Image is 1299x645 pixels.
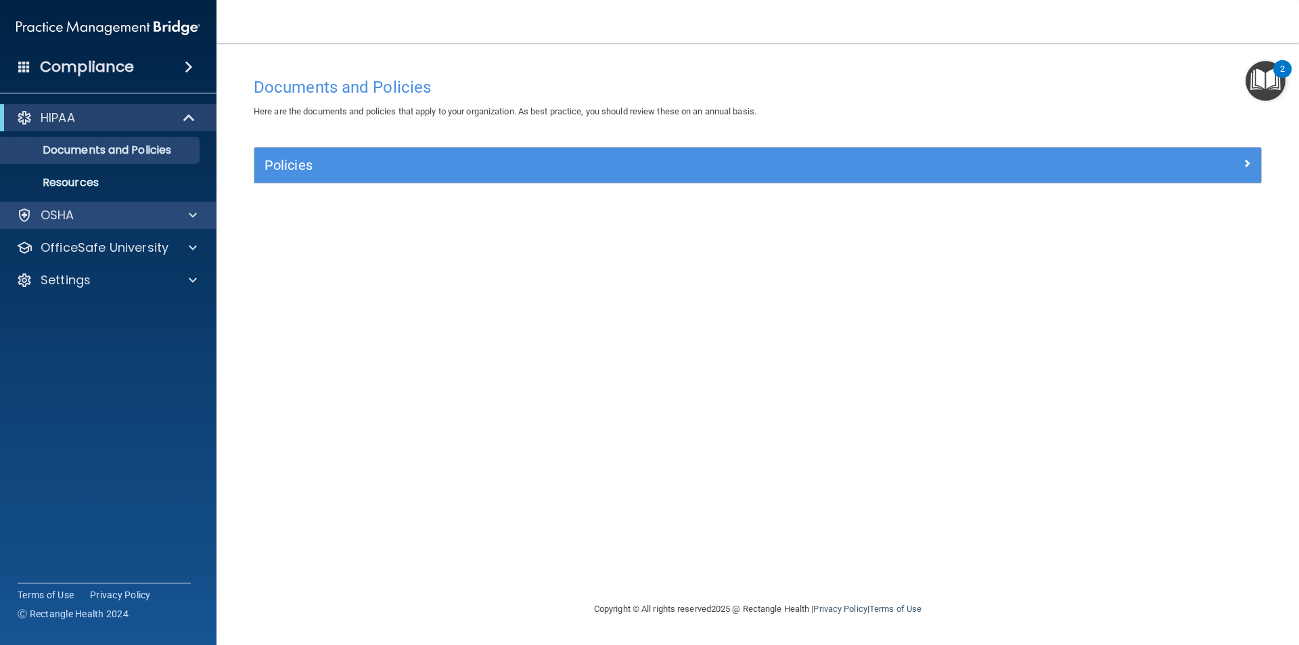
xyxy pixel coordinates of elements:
[9,143,193,157] p: Documents and Policies
[16,240,197,256] a: OfficeSafe University
[16,207,197,223] a: OSHA
[90,588,151,602] a: Privacy Policy
[1280,69,1285,87] div: 2
[41,207,74,223] p: OSHA
[16,110,196,126] a: HIPAA
[869,604,921,614] a: Terms of Use
[9,176,193,190] p: Resources
[254,79,1262,96] h4: Documents and Policies
[265,158,999,173] h5: Policies
[18,588,74,602] a: Terms of Use
[16,14,200,41] img: PMB logo
[41,240,168,256] p: OfficeSafe University
[18,607,129,621] span: Ⓒ Rectangle Health 2024
[1246,61,1285,101] button: Open Resource Center, 2 new notifications
[41,110,75,126] p: HIPAA
[41,272,91,288] p: Settings
[16,272,197,288] a: Settings
[511,587,1005,631] div: Copyright © All rights reserved 2025 @ Rectangle Health | |
[40,58,134,76] h4: Compliance
[254,106,756,116] span: Here are the documents and policies that apply to your organization. As best practice, you should...
[265,154,1251,176] a: Policies
[813,604,867,614] a: Privacy Policy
